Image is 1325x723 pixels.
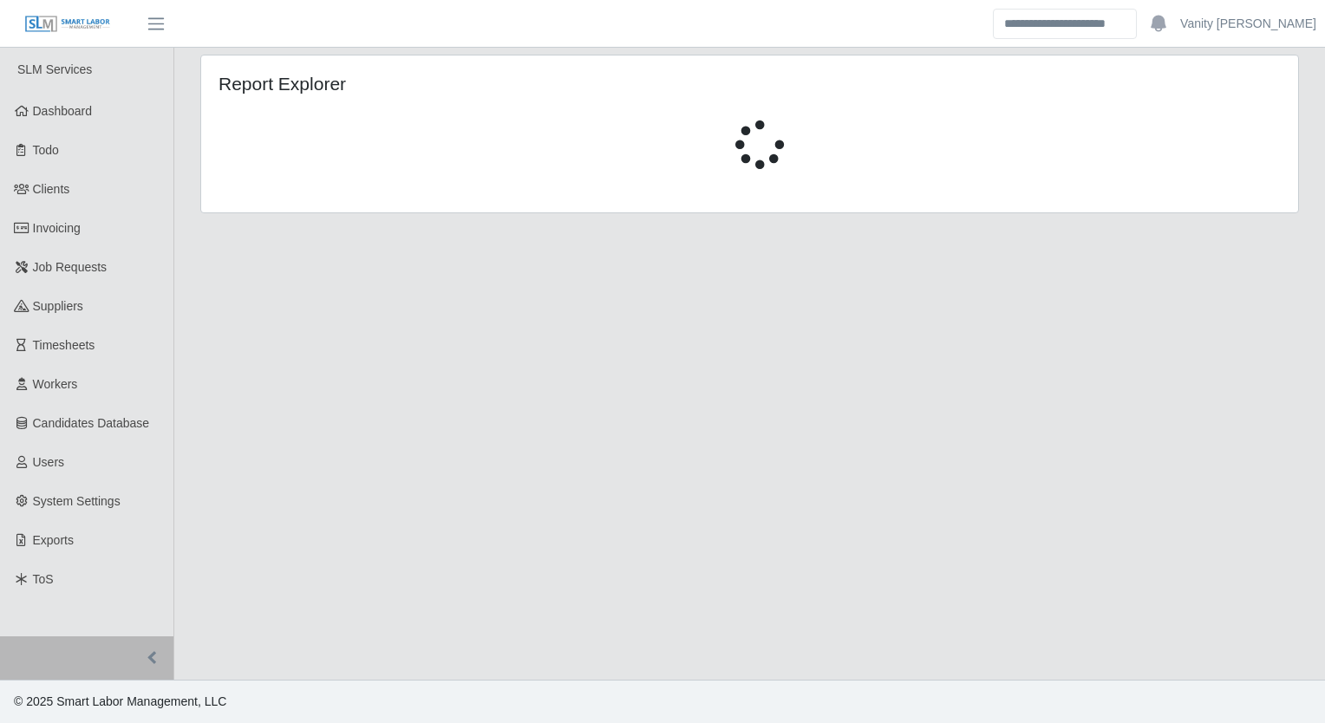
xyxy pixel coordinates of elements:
[33,494,121,508] span: System Settings
[17,62,92,76] span: SLM Services
[33,260,108,274] span: Job Requests
[33,455,65,469] span: Users
[33,221,81,235] span: Invoicing
[33,338,95,352] span: Timesheets
[33,299,83,313] span: Suppliers
[219,73,646,94] h4: Report Explorer
[33,533,74,547] span: Exports
[33,572,54,586] span: ToS
[1180,15,1316,33] a: Vanity [PERSON_NAME]
[24,15,111,34] img: SLM Logo
[14,694,226,708] span: © 2025 Smart Labor Management, LLC
[993,9,1137,39] input: Search
[33,182,70,196] span: Clients
[33,143,59,157] span: Todo
[33,416,150,430] span: Candidates Database
[33,104,93,118] span: Dashboard
[33,377,78,391] span: Workers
